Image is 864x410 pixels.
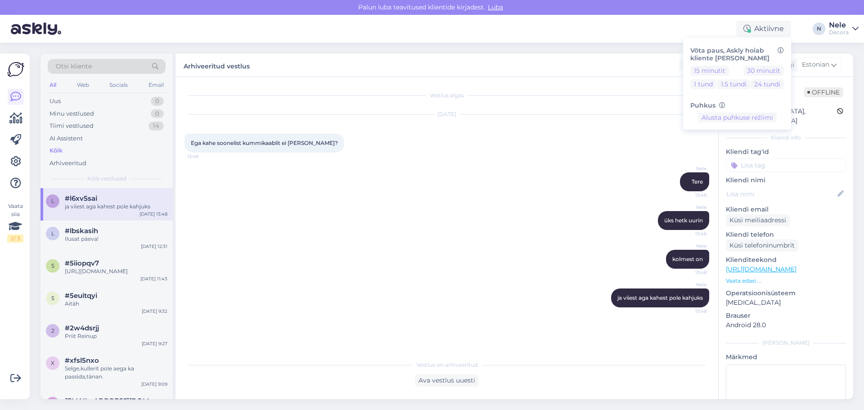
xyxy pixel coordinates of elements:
img: Askly Logo [7,61,24,78]
p: [MEDICAL_DATA] [726,298,846,307]
span: Vestlus on arhiveeritud [416,361,478,369]
div: Arhiveeritud [49,159,86,168]
div: Küsi telefoninumbrit [726,239,798,252]
input: Lisa tag [726,158,846,172]
div: 14 [148,122,164,131]
p: Android 28.0 [726,320,846,330]
span: Luba [485,3,506,11]
span: Otsi kliente [56,62,92,71]
span: maritapost@gmail.com [65,397,158,405]
span: Nele [673,165,706,172]
span: Nele [673,243,706,249]
span: #l6xv5sai [65,194,97,203]
span: l [51,230,54,237]
span: Nele [673,281,706,288]
span: Estonian [802,60,829,70]
div: Aktiivne [736,21,791,37]
span: Nele [673,204,706,211]
div: Vestlus algas [184,91,709,99]
div: Nele [829,22,849,29]
button: 24 tundi [751,79,784,89]
span: #5iiopqv7 [65,259,99,267]
div: [DATE] 13:48 [139,211,167,217]
div: [DATE] [184,110,709,118]
div: Selge,kullerit pole aega ka passida,tänan. [65,365,167,381]
h6: Puhkus [690,102,784,109]
div: 0 [151,109,164,118]
a: NeleDecora [829,22,859,36]
div: Ilusat päeva! [65,235,167,243]
div: [PERSON_NAME] [726,339,846,347]
h6: Võta paus, Askly hoiab kliente [PERSON_NAME] [690,47,784,62]
span: Tere [692,178,703,185]
div: All [48,79,58,91]
div: [URL][DOMAIN_NAME] [65,267,167,275]
p: Kliendi email [726,205,846,214]
div: Aitäh [65,300,167,308]
div: 0 [151,97,164,106]
div: [DATE] 9:09 [141,381,167,387]
div: [DATE] 9:32 [142,308,167,315]
div: ja viiest aga kahest pole kahjuks [65,203,167,211]
span: 13:46 [187,153,221,160]
div: [DATE] 12:31 [141,243,167,250]
button: 1.5 tundi [717,79,750,89]
span: #lbskasih [65,227,98,235]
p: Kliendi nimi [726,176,846,185]
span: 5 [51,262,54,269]
div: Web [75,79,91,91]
div: Küsi meiliaadressi [726,214,790,226]
span: #5euitqyi [65,292,97,300]
span: 13:48 [673,269,706,276]
div: Klient [679,60,702,70]
p: Kliendi telefon [726,230,846,239]
div: N [813,23,825,35]
span: 13:48 [673,308,706,315]
span: ja viiest aga kahest pole kahjuks [617,294,703,301]
p: Operatsioonisüsteem [726,288,846,298]
span: 5 [51,295,54,302]
div: Vaata siia [7,202,23,243]
span: üks hetk uurin [664,217,703,224]
div: Priit Reinup [65,332,167,340]
div: AI Assistent [49,134,83,143]
span: #xfsl5nxo [65,356,99,365]
p: Klienditeekond [726,255,846,265]
div: Kliendi info [726,134,846,142]
p: Vaata edasi ... [726,277,846,285]
span: 13:46 [673,230,706,237]
span: #2w4dsrjj [65,324,99,332]
a: [URL][DOMAIN_NAME] [726,265,796,273]
button: 15 minutit [690,66,729,76]
div: Kõik [49,146,63,155]
p: Märkmed [726,352,846,362]
div: Tiimi vestlused [49,122,94,131]
div: [DATE] 11:43 [140,275,167,282]
p: Brauser [726,311,846,320]
div: 2 / 3 [7,234,23,243]
div: Email [147,79,166,91]
label: Arhiveeritud vestlus [184,59,250,71]
input: Lisa nimi [726,189,836,199]
span: 13:46 [673,192,706,198]
div: Socials [108,79,130,91]
span: Kõik vestlused [87,175,126,183]
div: [DATE] 9:27 [142,340,167,347]
div: Ava vestlus uuesti [415,374,479,387]
div: Decora [829,29,849,36]
span: l [51,198,54,204]
span: Offline [804,87,843,97]
button: Alusta puhkuse režiimi [698,113,777,122]
p: Kliendi tag'id [726,147,846,157]
button: 30 minutit [743,66,784,76]
span: Ega kahe soonelist kummikaablit ei [PERSON_NAME]? [191,140,338,146]
div: Minu vestlused [49,109,94,118]
span: 2 [51,327,54,334]
button: 1 tund [690,79,716,89]
span: kolmest on [672,256,703,262]
div: Uus [49,97,61,106]
span: x [51,360,54,366]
